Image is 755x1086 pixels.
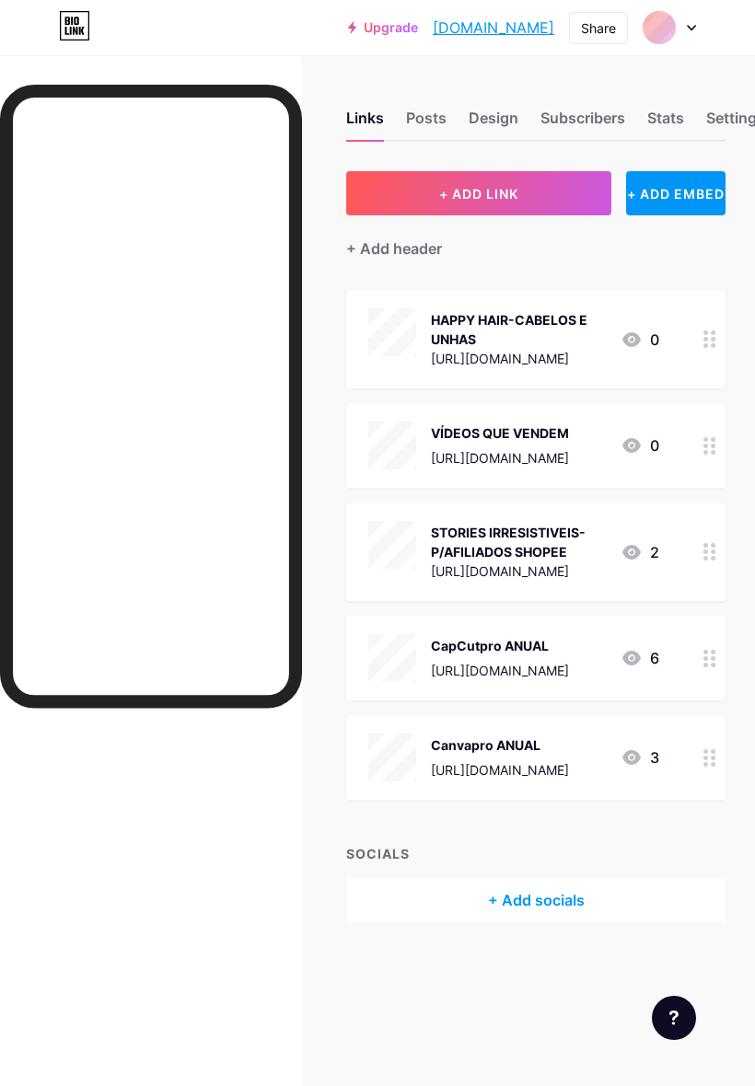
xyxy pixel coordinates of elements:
[346,844,726,863] div: SOCIALS
[406,107,447,140] div: Posts
[439,186,518,202] span: + ADD LINK
[621,329,659,351] div: 0
[346,878,726,922] div: + Add socials
[621,541,659,563] div: 2
[540,107,625,140] div: Subscribers
[621,746,659,768] div: 3
[346,237,442,260] div: + Add header
[431,310,606,349] div: HAPPY HAIR-CABELOS E UNHAS
[348,20,418,35] a: Upgrade
[346,171,611,215] button: + ADD LINK
[621,647,659,669] div: 6
[346,107,384,140] div: Links
[431,661,569,680] div: [URL][DOMAIN_NAME]
[431,448,569,468] div: [URL][DOMAIN_NAME]
[431,349,606,368] div: [URL][DOMAIN_NAME]
[581,18,616,38] div: Share
[431,636,569,655] div: CapCutpro ANUAL
[431,735,569,755] div: Canvapro ANUAL
[431,760,569,780] div: [URL][DOMAIN_NAME]
[626,171,726,215] div: + ADD EMBED
[431,423,569,443] div: VÍDEOS QUE VENDEM
[431,523,606,561] div: STORIES IRRESISTIVEIS-P/AFILIADOS SHOPEE
[469,107,518,140] div: Design
[433,17,554,39] a: [DOMAIN_NAME]
[431,561,606,581] div: [URL][DOMAIN_NAME]
[621,434,659,456] div: 0
[647,107,684,140] div: Stats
